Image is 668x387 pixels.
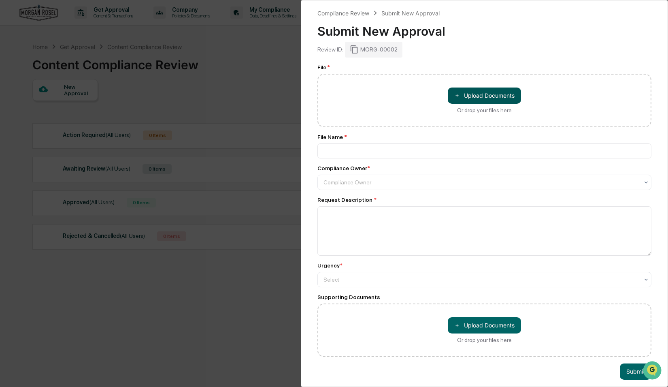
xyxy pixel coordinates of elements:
[81,137,98,143] span: Pylon
[138,64,147,74] button: Start new chat
[317,10,369,17] div: Compliance Review
[8,17,147,30] p: How can we help?
[8,62,23,77] img: 1746055101610-c473b297-6a78-478c-a979-82029cc54cd1
[57,137,98,143] a: Powered byPylon
[454,92,460,99] span: ＋
[55,99,104,113] a: 🗄️Attestations
[317,46,343,53] div: Review ID:
[448,88,521,104] button: Or drop your files here
[317,17,651,38] div: Submit New Approval
[16,118,51,126] span: Data Lookup
[457,107,512,113] div: Or drop your files here
[642,360,664,382] iframe: Open customer support
[381,10,440,17] div: Submit New Approval
[345,42,402,57] div: MORG-00002
[8,103,15,109] div: 🖐️
[317,134,651,140] div: File Name
[454,321,460,329] span: ＋
[317,294,651,300] div: Supporting Documents
[448,317,521,334] button: Or drop your files here
[317,165,370,171] div: Compliance Owner
[59,103,65,109] div: 🗄️
[620,363,651,380] button: Submit
[457,337,512,343] div: Or drop your files here
[28,62,133,70] div: Start new chat
[317,64,651,71] div: File
[16,102,52,110] span: Preclearance
[5,114,54,129] a: 🔎Data Lookup
[28,70,102,77] div: We're available if you need us!
[8,118,15,125] div: 🔎
[67,102,100,110] span: Attestations
[317,197,651,203] div: Request Description
[317,262,343,269] div: Urgency
[5,99,55,113] a: 🖐️Preclearance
